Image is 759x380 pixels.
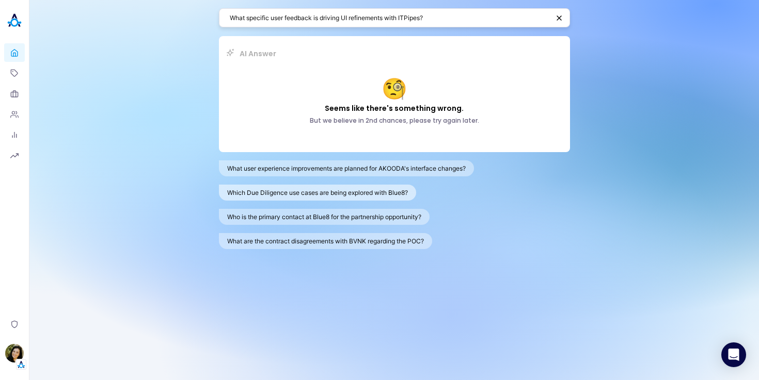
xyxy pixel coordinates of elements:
[4,10,25,31] img: Akooda Logo
[382,76,407,101] div: 🧐
[219,160,474,176] button: What user experience improvements are planned for AKOODA's interface changes?
[219,185,416,201] button: Which Due Diligence use cases are being explored with Blue8?
[5,344,24,362] img: Ilana Djemal
[230,13,549,23] textarea: What specific user feedback is driving UI refinements with ITPipes?
[4,340,25,370] button: Ilana DjemalTenant Logo
[721,342,746,367] div: Open Intercom Messenger
[325,103,464,114] h2: Seems like there's something wrong.
[16,359,26,370] img: Tenant Logo
[219,209,430,225] button: Who is the primary contact at Blue8 for the partnership opportunity?
[219,233,432,249] button: What are the contract disagreements with BVNK regarding the POC?
[310,116,479,125] h4: But we believe in 2nd chances, please try again later.
[240,48,549,59] h2: AI Answer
